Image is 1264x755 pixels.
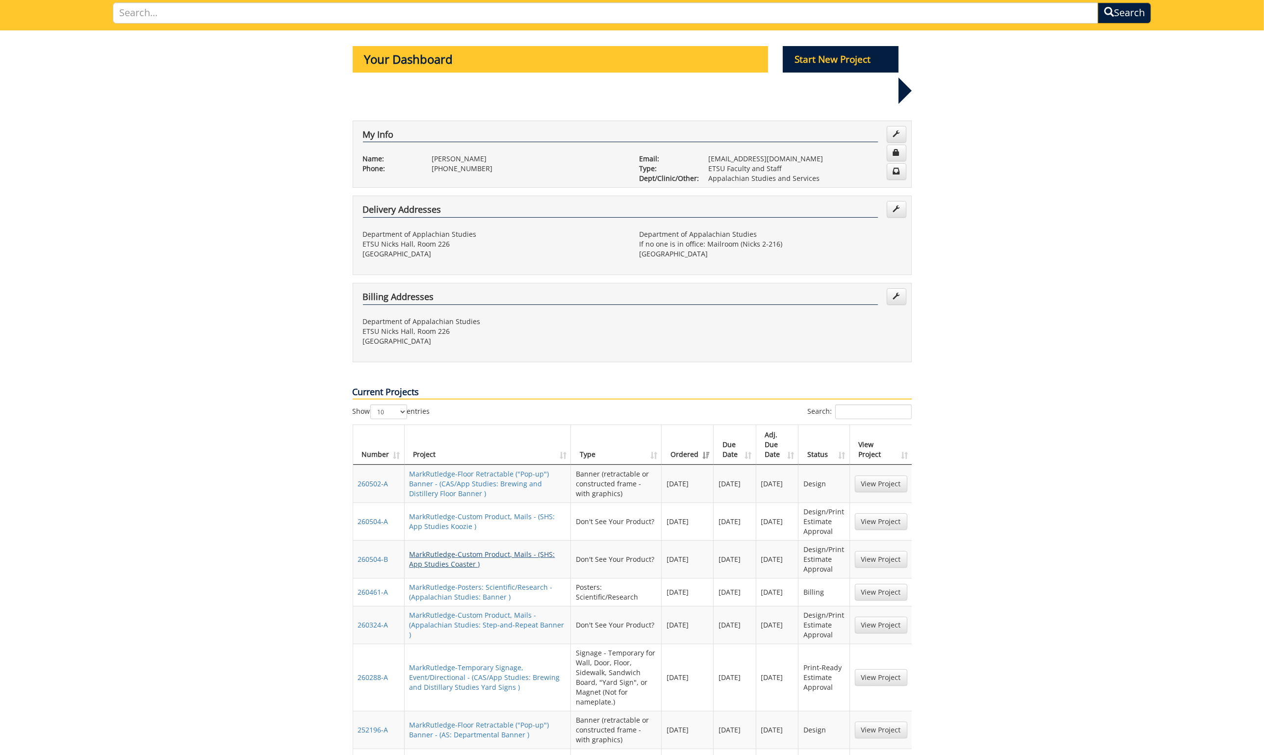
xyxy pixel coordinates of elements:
[662,711,714,749] td: [DATE]
[855,551,907,568] a: View Project
[799,540,850,578] td: Design/Print Estimate Approval
[714,578,756,606] td: [DATE]
[887,163,906,180] a: Change Communication Preferences
[353,404,430,419] label: Show entries
[799,425,850,465] th: Status: activate to sort column ascending
[887,288,906,305] a: Edit Addresses
[662,606,714,644] td: [DATE]
[363,229,625,239] p: Department of Applachian Studies
[410,720,549,739] a: MarkRutledge-Floor Retractable ("Pop-up") Banner - (AS: Departmental Banner )
[855,617,907,633] a: View Project
[571,644,662,711] td: Signage - Temporary for Wall, Door, Floor, Sidewalk, Sandwich Board, "Yard Sign", or Magnet (Not ...
[835,404,912,419] input: Search:
[370,404,407,419] select: Showentries
[662,465,714,503] td: [DATE]
[714,465,756,503] td: [DATE]
[855,669,907,686] a: View Project
[353,46,769,73] p: Your Dashboard
[799,578,850,606] td: Billing
[363,249,625,259] p: [GEOGRAPHIC_DATA]
[571,425,662,465] th: Type: activate to sort column ascending
[410,610,565,639] a: MarkRutledge-Custom Product, Mails - (Appalachian Studies: Step-and-Repeat Banner )
[363,205,878,218] h4: Delivery Addresses
[850,425,912,465] th: View Project: activate to sort column ascending
[363,239,625,249] p: ETSU Nicks Hall, Room 226
[756,540,799,578] td: [DATE]
[714,711,756,749] td: [DATE]
[662,503,714,540] td: [DATE]
[662,540,714,578] td: [DATE]
[709,174,902,183] p: Appalachian Studies and Services
[887,201,906,218] a: Edit Addresses
[855,722,907,738] a: View Project
[799,465,850,503] td: Design
[405,425,571,465] th: Project: activate to sort column ascending
[358,725,388,734] a: 252196-A
[358,673,388,682] a: 260288-A
[571,503,662,540] td: Don't See Your Product?
[363,164,417,174] p: Phone:
[756,644,799,711] td: [DATE]
[714,503,756,540] td: [DATE]
[571,711,662,749] td: Banner (retractable or constructed frame - with graphics)
[640,229,902,239] p: Department of Appalachian Studies
[363,292,878,305] h4: Billing Addresses
[571,465,662,503] td: Banner (retractable or constructed frame - with graphics)
[353,425,405,465] th: Number: activate to sort column ascending
[714,644,756,711] td: [DATE]
[855,513,907,530] a: View Project
[363,327,625,336] p: ETSU Nicks Hall, Room 226
[756,465,799,503] td: [DATE]
[640,239,902,249] p: If no one is in office: Mailroom (Nicks 2-216)
[410,469,549,498] a: MarkRutledge-Floor Retractable ("Pop-up") Banner - (CAS/App Studies: Brewing and Distillery Floor...
[783,46,899,73] p: Start New Project
[353,386,912,400] p: Current Projects
[363,336,625,346] p: [GEOGRAPHIC_DATA]
[756,606,799,644] td: [DATE]
[640,164,694,174] p: Type:
[799,606,850,644] td: Design/Print Estimate Approval
[756,425,799,465] th: Adj. Due Date: activate to sort column ascending
[714,606,756,644] td: [DATE]
[640,154,694,164] p: Email:
[358,620,388,629] a: 260324-A
[410,582,553,602] a: MarkRutledge-Posters: Scientific/Research - (Appalachian Studies: Banner )
[709,154,902,164] p: [EMAIL_ADDRESS][DOMAIN_NAME]
[571,578,662,606] td: Posters: Scientific/Research
[756,503,799,540] td: [DATE]
[799,644,850,711] td: Print-Ready Estimate Approval
[799,503,850,540] td: Design/Print Estimate Approval
[662,644,714,711] td: [DATE]
[783,55,899,65] a: Start New Project
[756,578,799,606] td: [DATE]
[808,404,912,419] label: Search:
[410,512,555,531] a: MarkRutledge-Custom Product, Mails - (SHS: App Studies Koozie )
[113,2,1099,24] input: Search...
[855,476,907,492] a: View Project
[799,711,850,749] td: Design
[662,425,714,465] th: Ordered: activate to sort column ascending
[358,479,388,488] a: 260502-A
[432,154,625,164] p: [PERSON_NAME]
[571,606,662,644] td: Don't See Your Product?
[640,249,902,259] p: [GEOGRAPHIC_DATA]
[363,154,417,164] p: Name:
[887,126,906,143] a: Edit Info
[756,711,799,749] td: [DATE]
[640,174,694,183] p: Dept/Clinic/Other:
[662,578,714,606] td: [DATE]
[855,584,907,601] a: View Project
[709,164,902,174] p: ETSU Faculty and Staff
[714,540,756,578] td: [DATE]
[358,517,388,526] a: 260504-A
[410,550,555,569] a: MarkRutledge-Custom Product, Mails - (SHS: App Studies Coaster )
[887,145,906,161] a: Change Password
[432,164,625,174] p: [PHONE_NUMBER]
[410,663,560,692] a: MarkRutledge-Temporary Signage, Event/Directional - (CAS/App Studies: Brewing and Distillary Stud...
[1098,2,1151,24] button: Search
[714,425,756,465] th: Due Date: activate to sort column ascending
[571,540,662,578] td: Don't See Your Product?
[363,130,878,143] h4: My Info
[358,587,388,597] a: 260461-A
[363,317,625,327] p: Department of Appalachian Studies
